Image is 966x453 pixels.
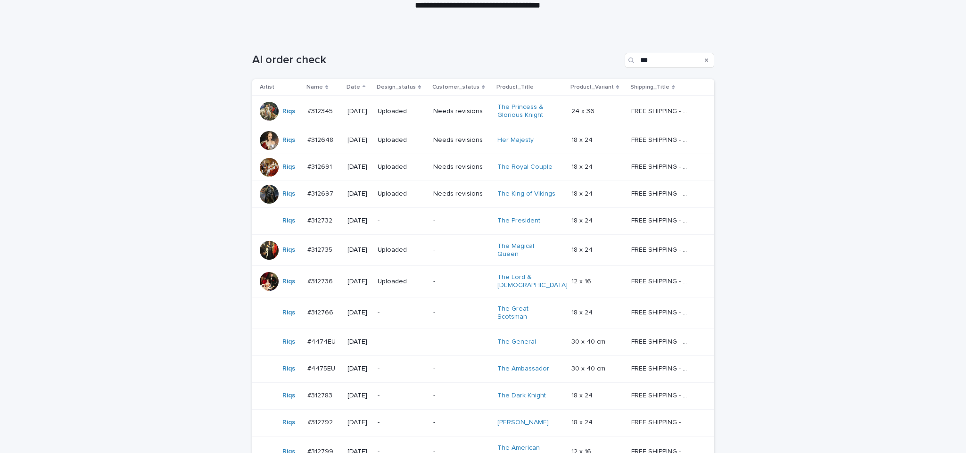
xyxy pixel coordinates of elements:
p: [DATE] [347,309,370,317]
p: #312345 [307,106,335,115]
p: Uploaded [378,163,426,171]
p: FREE SHIPPING - preview in 1-2 business days, after your approval delivery will take 5-10 b.d. [631,106,692,115]
tr: Riqs #312735#312735 [DATE]Uploaded-The Magical Queen 18 x 2418 x 24 FREE SHIPPING - preview in 1-... [252,234,714,266]
p: #312691 [307,161,334,171]
p: [DATE] [347,338,370,346]
p: Product_Title [496,82,534,92]
p: - [433,309,490,317]
tr: Riqs #312766#312766 [DATE]--The Great Scotsman 18 x 2418 x 24 FREE SHIPPING - preview in 1-2 busi... [252,297,714,329]
p: Date [347,82,360,92]
a: Riqs [282,190,295,198]
p: FREE SHIPPING - preview in 1-2 business days, after your approval delivery will take 5-10 b.d. [631,307,692,317]
p: Design_status [377,82,416,92]
p: [DATE] [347,217,370,225]
a: Her Majesty [497,136,534,144]
a: The Great Scotsman [497,305,556,321]
tr: Riqs #312691#312691 [DATE]UploadedNeeds revisionsThe Royal Couple 18 x 2418 x 24 FREE SHIPPING - ... [252,154,714,181]
p: FREE SHIPPING - preview in 1-2 business days, after your approval delivery will take 5-10 b.d. [631,188,692,198]
p: #312766 [307,307,335,317]
p: FREE SHIPPING - preview in 1-2 business days, after your approval delivery will take 5-10 b.d. [631,390,692,400]
p: 18 x 24 [571,188,594,198]
p: - [433,246,490,254]
input: Search [625,53,714,68]
p: #4474EU [307,336,338,346]
p: #312792 [307,417,335,427]
p: #312735 [307,244,334,254]
p: - [433,278,490,286]
a: The Dark Knight [497,392,546,400]
p: - [378,419,426,427]
p: Needs revisions [433,136,490,144]
tr: Riqs #312736#312736 [DATE]Uploaded-The Lord & [DEMOGRAPHIC_DATA] 12 x 1612 x 16 FREE SHIPPING - p... [252,266,714,297]
a: The Princess & Glorious Knight [497,103,556,119]
p: Uploaded [378,190,426,198]
a: The Magical Queen [497,242,556,258]
h1: AI order check [252,53,621,67]
a: Riqs [282,163,295,171]
p: Product_Variant [570,82,614,92]
p: 18 x 24 [571,307,594,317]
p: [DATE] [347,190,370,198]
p: Shipping_Title [630,82,669,92]
a: The Royal Couple [497,163,553,171]
p: FREE SHIPPING - preview in 1-2 business days, after your approval delivery will take 5-10 b.d. [631,244,692,254]
tr: Riqs #4474EU#4474EU [DATE]--The General 30 x 40 cm30 x 40 cm FREE SHIPPING - preview in 1-2 busin... [252,329,714,355]
p: - [378,217,426,225]
p: FREE SHIPPING - preview in 1-2 business days, after your approval delivery will take 5-10 b.d. [631,276,692,286]
p: - [433,217,490,225]
a: Riqs [282,107,295,115]
p: FREE SHIPPING - preview in 1-2 business days, after your approval delivery will take 6-10 busines... [631,363,692,373]
a: Riqs [282,217,295,225]
p: 18 x 24 [571,134,594,144]
p: #312732 [307,215,334,225]
p: [DATE] [347,278,370,286]
p: [DATE] [347,392,370,400]
a: Riqs [282,338,295,346]
p: Name [306,82,323,92]
p: 30 x 40 cm [571,336,607,346]
p: 18 x 24 [571,390,594,400]
p: #4475EU [307,363,337,373]
p: FREE SHIPPING - preview in 1-2 business days, after your approval delivery will take 5-10 b.d. [631,417,692,427]
p: Needs revisions [433,163,490,171]
p: - [433,365,490,373]
p: 30 x 40 cm [571,363,607,373]
p: Needs revisions [433,107,490,115]
a: Riqs [282,392,295,400]
p: 18 x 24 [571,244,594,254]
tr: Riqs #312792#312792 [DATE]--[PERSON_NAME] 18 x 2418 x 24 FREE SHIPPING - preview in 1-2 business ... [252,409,714,436]
p: 18 x 24 [571,215,594,225]
a: The Ambassador [497,365,549,373]
p: 18 x 24 [571,417,594,427]
tr: Riqs #4475EU#4475EU [DATE]--The Ambassador 30 x 40 cm30 x 40 cm FREE SHIPPING - preview in 1-2 bu... [252,355,714,382]
p: - [378,365,426,373]
tr: Riqs #312648#312648 [DATE]UploadedNeeds revisionsHer Majesty 18 x 2418 x 24 FREE SHIPPING - previ... [252,127,714,154]
p: #312697 [307,188,335,198]
p: Uploaded [378,107,426,115]
a: The General [497,338,536,346]
p: FREE SHIPPING - preview in 1-2 business days, after your approval delivery will take 5-10 b.d. [631,215,692,225]
a: Riqs [282,136,295,144]
p: [DATE] [347,107,370,115]
p: [DATE] [347,246,370,254]
a: The President [497,217,540,225]
a: The Lord & [DEMOGRAPHIC_DATA] [497,273,568,289]
p: - [433,419,490,427]
p: FREE SHIPPING - preview in 1-2 business days, after your approval delivery will take 5-10 b.d. [631,134,692,144]
p: Uploaded [378,136,426,144]
tr: Riqs #312783#312783 [DATE]--The Dark Knight 18 x 2418 x 24 FREE SHIPPING - preview in 1-2 busines... [252,382,714,409]
a: Riqs [282,278,295,286]
a: The King of Vikings [497,190,555,198]
p: FREE SHIPPING - preview in 1-2 business days, after your approval delivery will take 5-10 b.d. [631,161,692,171]
p: FREE SHIPPING - preview in 1-2 business days, after your approval delivery will take 6-10 busines... [631,336,692,346]
p: Uploaded [378,278,426,286]
p: 24 x 36 [571,106,596,115]
p: 12 x 16 [571,276,593,286]
p: [DATE] [347,136,370,144]
p: [DATE] [347,365,370,373]
p: - [433,392,490,400]
p: Customer_status [432,82,479,92]
p: - [433,338,490,346]
a: Riqs [282,309,295,317]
